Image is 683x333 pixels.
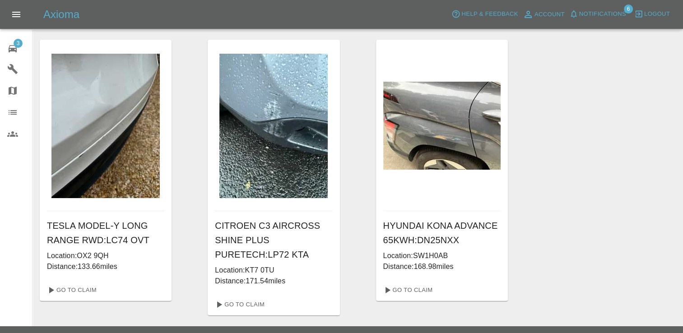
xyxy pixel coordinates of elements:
p: Location: SW1H0AB [383,250,501,261]
button: Logout [632,7,672,21]
a: Go To Claim [211,297,267,312]
a: Go To Claim [43,283,99,297]
p: Distance: 171.54 miles [215,276,332,287]
p: Distance: 168.98 miles [383,261,501,272]
span: Help & Feedback [461,9,518,19]
p: Location: KT7 0TU [215,265,332,276]
h6: CITROEN C3 AIRCROSS SHINE PLUS PURETECH : LP72 KTA [215,218,332,262]
p: Location: OX2 9QH [47,250,164,261]
button: Notifications [567,7,628,21]
a: Account [520,7,567,22]
span: 6 [624,5,633,14]
h5: Axioma [43,7,79,22]
span: Notifications [579,9,626,19]
h6: HYUNDAI KONA ADVANCE 65KWH : DN25NXX [383,218,501,247]
span: Logout [644,9,670,19]
span: 3 [14,39,23,48]
a: Go To Claim [380,283,435,297]
button: Help & Feedback [449,7,520,21]
span: Account [534,9,565,20]
p: Distance: 133.66 miles [47,261,164,272]
h6: TESLA MODEL-Y LONG RANGE RWD : LC74 OVT [47,218,164,247]
button: Open drawer [5,4,27,25]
